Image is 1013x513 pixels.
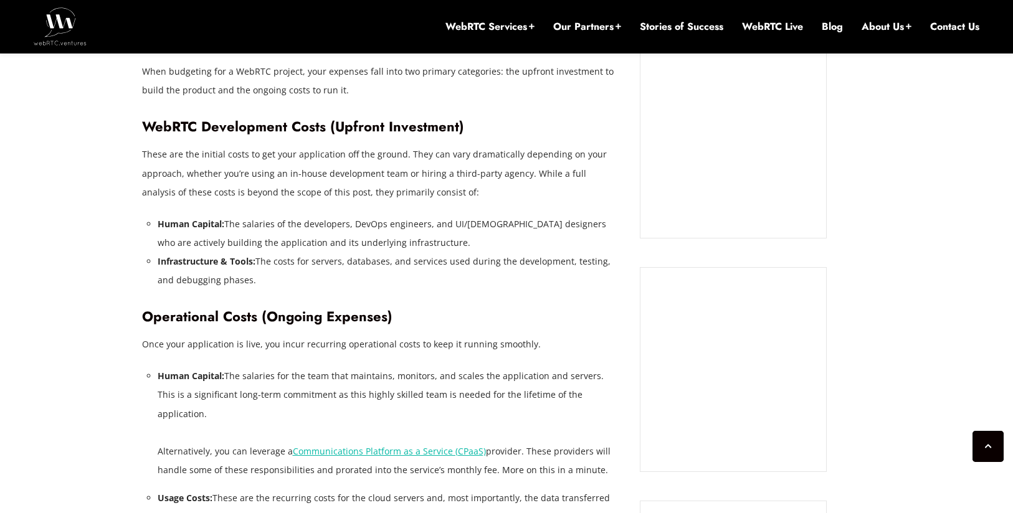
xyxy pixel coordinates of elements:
[653,53,814,225] iframe: Embedded CTA
[158,218,224,230] strong: Human Capital:
[158,252,622,289] li: The costs for servers, databases, and services used during the development, testing, and debuggin...
[158,370,224,382] strong: Human Capital:
[653,280,814,458] iframe: Embedded CTA
[158,492,212,504] strong: Usage Costs:
[34,7,87,45] img: WebRTC.ventures
[862,20,911,34] a: About Us
[293,445,486,457] a: Communications Platform as a Service (CPaaS)
[142,308,622,325] h3: Operational Costs (Ongoing Expenses)
[142,145,622,201] p: These are the initial costs to get your application off the ground. They can vary dramatically de...
[142,118,622,135] h3: WebRTC Development Costs (Upfront Investment)
[142,335,622,354] p: Once your application is live, you incur recurring operational costs to keep it running smoothly.
[445,20,535,34] a: WebRTC Services
[822,20,843,34] a: Blog
[553,20,621,34] a: Our Partners
[158,255,255,267] strong: Infrastructure & Tools:
[742,20,803,34] a: WebRTC Live
[158,215,622,252] li: The salaries of the developers, DevOps engineers, and UI/[DEMOGRAPHIC_DATA] designers who are act...
[640,20,723,34] a: Stories of Success
[158,367,622,479] li: The salaries for the team that maintains, monitors, and scales the application and servers. This ...
[142,62,622,100] p: When budgeting for a WebRTC project, your expenses fall into two primary categories: the upfront ...
[930,20,979,34] a: Contact Us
